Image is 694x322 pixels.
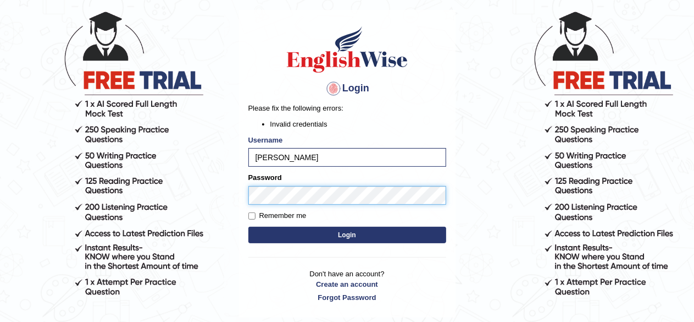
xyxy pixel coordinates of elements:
img: Logo of English Wise sign in for intelligent practice with AI [285,25,410,74]
p: Don't have an account? [248,269,446,303]
li: Invalid credentials [270,119,446,129]
a: Create an account [248,279,446,290]
button: Login [248,227,446,243]
h4: Login [248,80,446,97]
a: Forgot Password [248,292,446,303]
label: Remember me [248,210,307,221]
input: Remember me [248,212,256,220]
label: Password [248,172,282,183]
label: Username [248,135,283,145]
p: Please fix the following errors: [248,103,446,113]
